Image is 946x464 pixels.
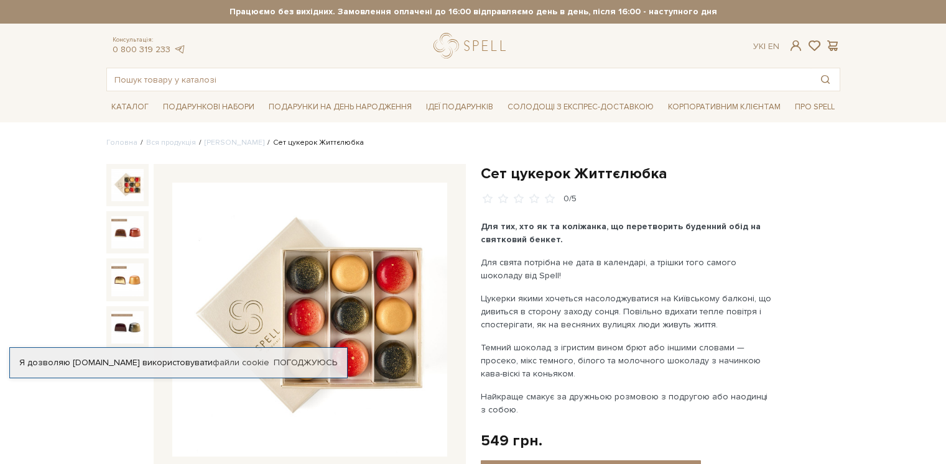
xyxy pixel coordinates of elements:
[481,164,840,183] h1: Сет цукерок Життєлюбка
[158,98,259,117] a: Подарункові набори
[274,357,337,368] a: Погоджуюсь
[264,98,417,117] a: Подарунки на День народження
[106,98,154,117] a: Каталог
[481,431,542,450] div: 549 грн.
[111,216,144,248] img: Сет цукерок Життєлюбка
[10,357,347,368] div: Я дозволяю [DOMAIN_NAME] використовувати
[481,292,772,331] p: Цукерки якими хочеться насолоджуватися на Київському балконі, що дивиться в сторону заходу сонця....
[481,256,772,282] p: Для свята потрібна не дата в календарі, а трішки того самого шоколаду від Spell!
[563,193,577,205] div: 0/5
[174,44,186,55] a: telegram
[481,221,761,245] b: Для тих, хто як та коліжанка, що перетворить буденний обід на святковий бенкет.
[205,138,264,147] a: [PERSON_NAME]
[264,137,364,148] li: Сет цукерок Життєлюбка
[107,68,811,91] input: Пошук товару у каталозі
[113,36,186,44] span: Консультація:
[213,357,269,368] a: файли cookie
[146,138,196,147] a: Вся продукція
[106,138,137,147] a: Головна
[111,311,144,343] img: Сет цукерок Життєлюбка
[503,96,659,117] a: Солодощі з експрес-доставкою
[481,341,772,380] p: Темний шоколад з ігристим вином брют або іншими словами — просеко, мікс темного, білого та молочн...
[790,98,840,117] a: Про Spell
[421,98,498,117] a: Ідеї подарунків
[753,41,779,52] div: Ук
[113,44,170,55] a: 0 800 319 233
[811,68,840,91] button: Пошук товару у каталозі
[663,98,786,117] a: Корпоративним клієнтам
[434,33,511,58] a: logo
[111,263,144,296] img: Сет цукерок Життєлюбка
[481,390,772,416] p: Найкраще смакує за дружньою розмовою з подругою або наодинці з собою.
[106,6,840,17] strong: Працюємо без вихідних. Замовлення оплачені до 16:00 відправляємо день в день, після 16:00 - насту...
[768,41,779,52] a: En
[172,183,447,457] img: Сет цукерок Життєлюбка
[111,169,144,201] img: Сет цукерок Життєлюбка
[764,41,766,52] span: |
